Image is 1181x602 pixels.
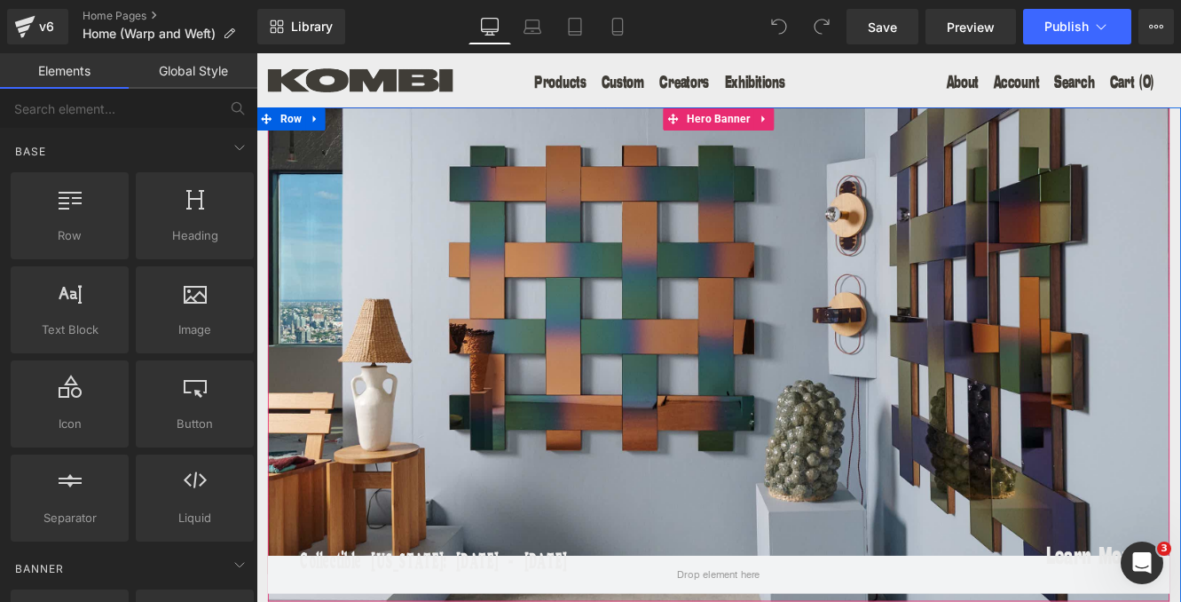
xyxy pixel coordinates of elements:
a: Cart (0) [991,22,1060,45]
button: More [1138,9,1174,44]
a: v6 [7,9,68,44]
span: Hero Banner [495,63,578,90]
a: Creators [468,22,544,45]
a: Global Style [129,53,257,89]
div: Products [323,22,383,45]
span: Separator [16,509,123,527]
a: Preview [925,9,1016,44]
span: Image [141,321,248,339]
button: Redo [804,9,839,44]
span: 0 [1029,24,1039,44]
span: Library [291,19,333,35]
img: KOMBI [13,18,228,45]
div: v6 [35,15,58,38]
a: About [801,22,856,45]
a: Expand / Collapse [579,63,602,90]
span: Publish [1044,20,1089,34]
a: Mobile [596,9,639,44]
a: Desktop [468,9,511,44]
a: Exhibitions [544,22,632,45]
span: Row [23,63,57,90]
a: Home Pages [83,9,257,23]
a: New Library [257,9,345,44]
span: Preview [947,18,995,36]
span: Home (Warp and Weft) [83,27,216,41]
a: Custom [401,22,468,45]
span: 3 [1157,542,1171,556]
span: Save [868,18,897,36]
a: Expand / Collapse [57,63,80,90]
span: Text Block [16,321,123,339]
button: Undo [761,9,797,44]
a: Products [323,22,401,45]
span: Heading [141,226,248,245]
span: Base [13,143,48,160]
span: Row [16,226,123,245]
span: Liquid [141,509,248,527]
a: Tablet [554,9,596,44]
span: Icon [16,415,123,433]
button: Publish [1023,9,1131,44]
a: Laptop [511,9,554,44]
iframe: Intercom live chat [1121,542,1163,584]
a: Search [926,22,991,45]
span: Button [141,415,248,433]
a: Account [856,22,926,45]
span: Banner [13,560,66,577]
